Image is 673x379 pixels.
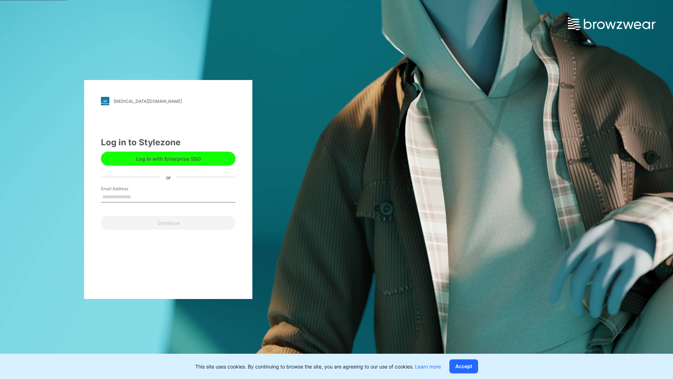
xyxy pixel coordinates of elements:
[114,99,182,104] div: [MEDICAL_DATA][DOMAIN_NAME]
[101,97,109,105] img: stylezone-logo.562084cfcfab977791bfbf7441f1a819.svg
[195,363,441,370] p: This site uses cookies. By continuing to browse the site, you are agreeing to our use of cookies.
[415,364,441,370] a: Learn more
[101,97,236,105] a: [MEDICAL_DATA][DOMAIN_NAME]
[101,186,150,192] label: Email Address
[568,18,655,30] img: browzwear-logo.e42bd6dac1945053ebaf764b6aa21510.svg
[161,173,176,181] div: or
[101,136,236,149] div: Log in to Stylezone
[101,152,236,166] button: Log in with Enterprise SSO
[449,359,478,373] button: Accept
